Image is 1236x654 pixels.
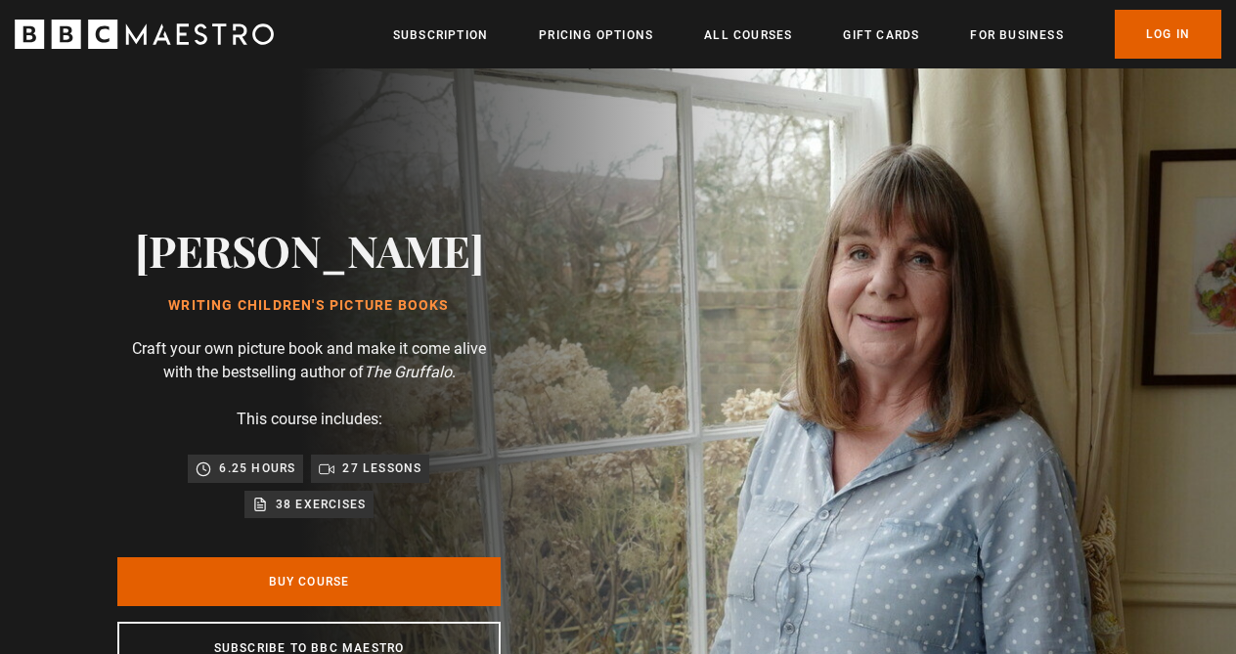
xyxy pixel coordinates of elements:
p: Craft your own picture book and make it come alive with the bestselling author of . [117,337,501,384]
h1: Writing Children's Picture Books [135,298,484,314]
a: For business [970,25,1063,45]
p: 27 lessons [342,458,421,478]
a: All Courses [704,25,792,45]
a: Subscription [393,25,488,45]
p: 6.25 hours [219,458,295,478]
i: The Gruffalo [364,363,452,381]
svg: BBC Maestro [15,20,274,49]
p: This course includes: [237,408,382,431]
p: 38 exercises [276,495,366,514]
a: Pricing Options [539,25,653,45]
a: Log In [1115,10,1221,59]
a: Buy Course [117,557,501,606]
a: Gift Cards [843,25,919,45]
nav: Primary [393,10,1221,59]
h2: [PERSON_NAME] [135,225,484,275]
